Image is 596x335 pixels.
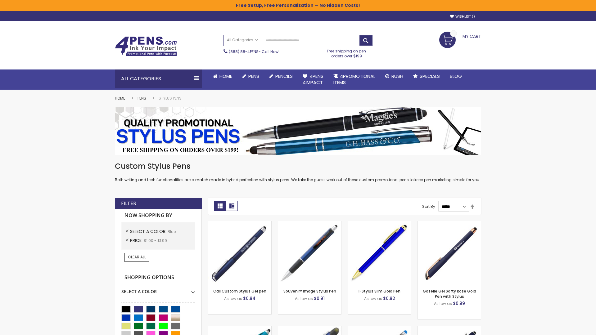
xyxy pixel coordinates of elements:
[418,221,481,284] img: Gazelle Gel Softy Rose Gold Pen with Stylus-Blue
[248,73,259,79] span: Pens
[408,69,445,83] a: Specials
[121,209,195,222] strong: Now Shopping by
[224,35,261,45] a: All Categories
[144,238,167,243] span: $1.00 - $1.99
[420,73,440,79] span: Specials
[391,73,403,79] span: Rush
[450,14,475,19] a: Wishlist
[159,96,182,101] strong: Stylus Pens
[227,38,258,42] span: All Categories
[359,288,400,294] a: I-Stylus Slim Gold Pen
[423,288,476,299] a: Gazelle Gel Softy Rose Gold Pen with Stylus
[138,96,146,101] a: Pens
[121,284,195,295] div: Select A Color
[208,221,271,284] img: Cali Custom Stylus Gel pen-Blue
[115,161,481,183] div: Both writing and tech functionalities are a match made in hybrid perfection with stylus pens. We ...
[124,253,149,261] a: Clear All
[213,288,266,294] a: Cali Custom Stylus Gel pen
[264,69,298,83] a: Pencils
[348,221,411,226] a: I-Stylus Slim Gold-Blue
[278,221,341,284] img: Souvenir® Image Stylus Pen-Blue
[115,96,125,101] a: Home
[364,296,382,301] span: As low as
[278,326,341,331] a: Souvenir® Jalan Highlighter Stylus Pen Combo-Blue
[219,73,232,79] span: Home
[314,295,325,301] span: $0.91
[450,73,462,79] span: Blog
[168,229,176,234] span: Blue
[418,221,481,226] a: Gazelle Gel Softy Rose Gold Pen with Stylus-Blue
[333,73,375,86] span: 4PROMOTIONAL ITEMS
[229,49,279,54] span: - Call Now!
[275,73,293,79] span: Pencils
[214,201,226,211] strong: Grid
[321,46,373,59] div: Free shipping on pen orders over $199
[418,326,481,331] a: Custom Soft Touch® Metal Pens with Stylus-Blue
[383,295,395,301] span: $0.82
[453,300,465,306] span: $0.99
[208,221,271,226] a: Cali Custom Stylus Gel pen-Blue
[130,228,168,234] span: Select A Color
[115,69,202,88] div: All Categories
[295,296,313,301] span: As low as
[434,301,452,306] span: As low as
[208,326,271,331] a: Neon Stylus Highlighter-Pen Combo-Blue
[380,69,408,83] a: Rush
[237,69,264,83] a: Pens
[128,254,146,260] span: Clear All
[115,36,177,56] img: 4Pens Custom Pens and Promotional Products
[115,161,481,171] h1: Custom Stylus Pens
[422,204,435,209] label: Sort By
[445,69,467,83] a: Blog
[121,271,195,284] strong: Shopping Options
[328,69,380,90] a: 4PROMOTIONALITEMS
[348,326,411,331] a: Islander Softy Gel with Stylus - ColorJet Imprint-Blue
[121,200,136,207] strong: Filter
[115,107,481,155] img: Stylus Pens
[278,221,341,226] a: Souvenir® Image Stylus Pen-Blue
[229,49,259,54] a: (888) 88-4PENS
[243,295,255,301] span: $0.84
[298,69,328,90] a: 4Pens4impact
[348,221,411,284] img: I-Stylus Slim Gold-Blue
[208,69,237,83] a: Home
[130,237,144,243] span: Price
[303,73,323,86] span: 4Pens 4impact
[283,288,336,294] a: Souvenir® Image Stylus Pen
[224,296,242,301] span: As low as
